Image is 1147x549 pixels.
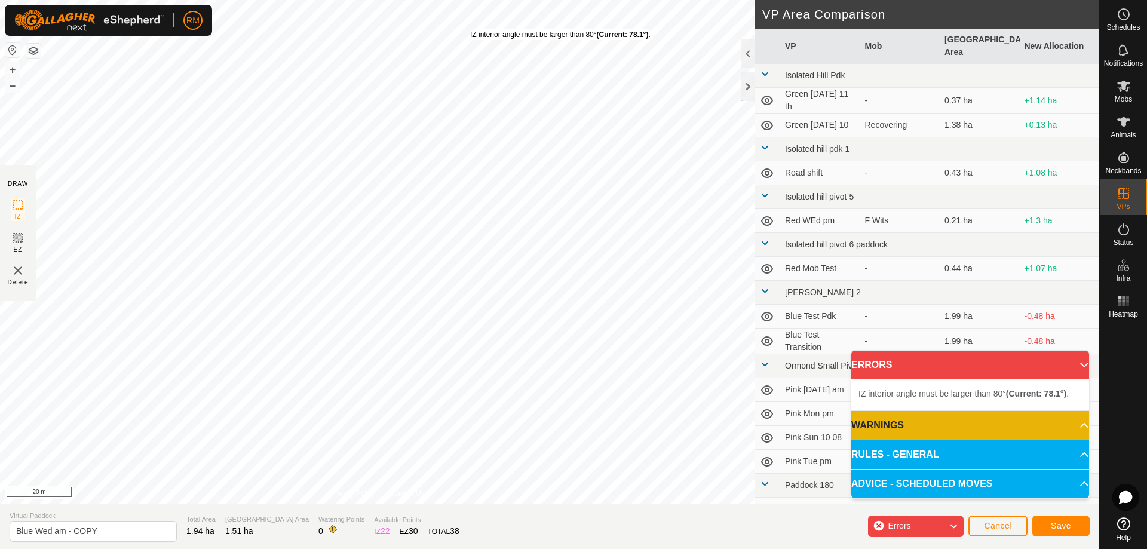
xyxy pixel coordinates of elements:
span: Status [1113,239,1133,246]
span: 0 [318,526,323,536]
td: +1.14 ha [1020,88,1100,114]
span: VPs [1117,203,1130,210]
span: Animals [1111,131,1136,139]
span: Available Points [374,515,459,525]
span: Virtual Paddock [10,511,177,521]
span: IZ [15,212,22,221]
span: 30 [409,526,418,536]
img: Gallagher Logo [14,10,164,31]
span: 1.51 ha [225,526,253,536]
div: TOTAL [428,525,459,538]
span: Ormond Small Pivot [785,361,859,370]
span: Schedules [1106,24,1140,31]
span: Infra [1116,275,1130,282]
span: Paddock 180 [785,480,834,490]
div: DRAW [8,179,28,188]
td: Road shift [780,161,860,185]
td: Red Mob Test [780,257,860,281]
div: - [865,262,936,275]
span: Isolated Hill Pdk [785,70,845,80]
td: -0.48 ha [1020,329,1100,354]
a: Help [1100,513,1147,546]
span: Isolated hill pivot 5 [785,192,854,201]
button: Reset Map [5,43,20,57]
span: ERRORS [851,358,892,372]
span: Heatmap [1109,311,1138,318]
div: IZ interior angle must be larger than 80° . [470,29,651,40]
a: Contact Us [390,488,425,499]
button: Cancel [968,516,1028,536]
td: Pink [DATE] am [780,378,860,402]
td: Red WEd pm [780,209,860,233]
button: Map Layers [26,44,41,58]
span: Notifications [1104,60,1143,67]
p-accordion-header: ADVICE - SCHEDULED MOVES [851,470,1089,498]
div: EZ [400,525,418,538]
td: +1.08 ha [1020,161,1100,185]
p-accordion-header: RULES - GENERAL [851,440,1089,469]
p-accordion-content: ERRORS [851,379,1089,410]
td: 0.44 ha [940,257,1020,281]
span: Total Area [186,514,216,525]
div: Recovering [865,119,936,131]
div: - [865,94,936,107]
div: - [865,310,936,323]
span: Isolated hill pdk 1 [785,144,849,154]
span: RM [186,14,200,27]
th: New Allocation [1020,29,1100,64]
div: - [865,335,936,348]
span: IZ interior angle must be larger than 80° . [858,389,1069,398]
span: Watering Points [318,514,364,525]
div: - [865,503,936,516]
td: 1.38 ha [940,114,1020,137]
button: – [5,78,20,93]
td: Green [DATE] 11 th [780,88,860,114]
td: 0.21 ha [940,209,1020,233]
h2: VP Area Comparison [762,7,1099,22]
img: VP [11,263,25,278]
span: Delete [8,278,29,287]
td: -0.48 ha [1020,305,1100,329]
div: IZ [374,525,390,538]
span: Help [1116,534,1131,541]
button: Save [1032,516,1090,536]
td: Pink Tue pm [780,450,860,474]
b: (Current: 78.1°) [597,30,649,39]
td: Pink Mon pm [780,402,860,426]
td: 1.99 ha [940,329,1020,354]
td: Green [DATE] 10 [780,114,860,137]
span: [GEOGRAPHIC_DATA] Area [225,514,309,525]
span: Save [1051,521,1071,530]
th: [GEOGRAPHIC_DATA] Area [940,29,1020,64]
div: F Wits [865,214,936,227]
td: 0.43 ha [940,161,1020,185]
span: Isolated hill pivot 6 paddock [785,240,888,249]
td: 0.37 ha [940,88,1020,114]
span: ADVICE - SCHEDULED MOVES [851,477,992,491]
td: +1.3 ha [1020,209,1100,233]
span: WARNINGS [851,418,904,433]
td: +1.07 ha [1020,257,1100,281]
div: - [865,167,936,179]
td: 1.99 ha [940,305,1020,329]
td: Blue Test Transition [780,329,860,354]
span: RULES - GENERAL [851,447,939,462]
th: VP [780,29,860,64]
b: (Current: 78.1°) [1006,389,1066,398]
p-accordion-header: ERRORS [851,351,1089,379]
span: 22 [381,526,390,536]
a: Privacy Policy [330,488,375,499]
p-accordion-header: WARNINGS [851,411,1089,440]
span: [PERSON_NAME] 2 [785,287,861,297]
span: 38 [450,526,459,536]
span: Cancel [984,521,1012,530]
span: Errors [888,521,910,530]
span: Mobs [1115,96,1132,103]
span: Neckbands [1105,167,1141,174]
button: + [5,63,20,77]
td: Blue Test Pdk [780,305,860,329]
th: Mob [860,29,940,64]
span: EZ [14,245,23,254]
td: Pink Sun 10 08 [780,426,860,450]
td: +0.13 ha [1020,114,1100,137]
